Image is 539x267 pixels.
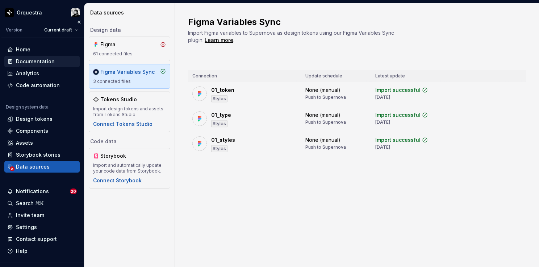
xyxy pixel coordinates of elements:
span: Current draft [44,27,72,33]
div: Storybook stories [16,151,60,158]
a: Design tokens [4,113,80,125]
button: Notifications20 [4,186,80,197]
a: Documentation [4,56,80,67]
div: 01_styles [211,136,235,144]
div: Styles [211,120,227,127]
a: Invite team [4,209,80,221]
div: None (manual) [305,111,340,119]
span: 20 [70,188,77,194]
div: Invite team [16,212,44,219]
a: StorybookImport and automatically update your code data from Storybook.Connect Storybook [89,148,170,188]
div: Figma [100,41,135,48]
div: Search ⌘K [16,200,43,207]
a: Components [4,125,80,137]
div: Settings [16,224,37,231]
div: Design data [89,26,170,34]
div: Push to Supernova [305,94,346,100]
div: Styles [211,145,227,152]
div: Assets [16,139,33,147]
a: Learn more [205,37,233,44]
div: Data sources [16,163,50,170]
button: Search ⌘K [4,198,80,209]
a: Storybook stories [4,149,80,161]
th: Latest update [371,70,445,82]
div: Import design tokens and assets from Tokens Studio [93,106,166,118]
button: OrquestraLucas Angelo Marim [1,5,83,20]
div: Code automation [16,82,60,89]
div: [DATE] [375,119,390,125]
a: Code automation [4,80,80,91]
div: Push to Supernova [305,144,346,150]
div: Documentation [16,58,55,65]
a: Tokens StudioImport design tokens and assets from Tokens StudioConnect Tokens Studio [89,92,170,132]
div: Components [16,127,48,135]
a: Analytics [4,68,80,79]
div: Notifications [16,188,49,195]
div: 01_type [211,111,231,119]
div: Help [16,247,28,255]
button: Connect Tokens Studio [93,120,152,128]
div: Home [16,46,30,53]
button: Contact support [4,233,80,245]
div: Analytics [16,70,39,77]
div: [DATE] [375,94,390,100]
div: Contact support [16,236,57,243]
div: Import successful [375,136,421,144]
div: Import successful [375,111,421,119]
div: Version [6,27,22,33]
div: Data sources [90,9,172,16]
div: Tokens Studio [100,96,137,103]
button: Help [4,245,80,257]
span: . [204,38,234,43]
th: Update schedule [301,70,371,82]
div: Figma Variables Sync [100,68,155,76]
div: Import successful [375,86,421,94]
a: Figma Variables Sync3 connected files [89,64,170,89]
div: 3 connected files [93,79,166,84]
div: Orquestra [17,9,42,16]
a: Assets [4,137,80,149]
button: Connect Storybook [93,177,142,184]
a: Settings [4,221,80,233]
div: None (manual) [305,136,340,144]
div: 01_token [211,86,234,94]
th: Connection [188,70,301,82]
div: [DATE] [375,144,390,150]
div: None (manual) [305,86,340,94]
h2: Figma Variables Sync [188,16,517,28]
span: Import Figma variables to Supernova as design tokens using our Figma Variables Sync plugin. [188,30,396,43]
button: Collapse sidebar [74,17,84,27]
div: Push to Supernova [305,119,346,125]
div: Styles [211,95,227,102]
a: Figma61 connected files [89,37,170,61]
div: Design tokens [16,115,53,123]
div: Code data [89,138,170,145]
img: 2d16a307-6340-4442-b48d-ad77c5bc40e7.png [5,8,14,17]
img: Lucas Angelo Marim [71,8,80,17]
div: Storybook [100,152,135,160]
a: Data sources [4,161,80,173]
div: 61 connected files [93,51,166,57]
button: Current draft [41,25,81,35]
div: Design system data [6,104,49,110]
div: Import and automatically update your code data from Storybook. [93,162,166,174]
a: Home [4,44,80,55]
